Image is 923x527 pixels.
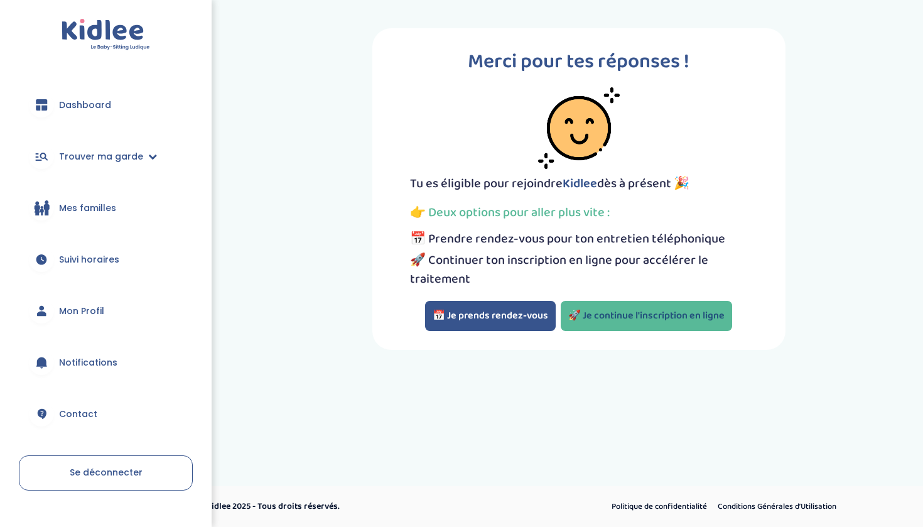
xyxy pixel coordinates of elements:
[410,251,748,288] li: 🚀 Continuer ton inscription en ligne pour accélérer le traitement
[59,202,116,215] span: Mes familles
[607,499,711,515] a: Politique de confidentialité
[59,408,97,421] span: Contact
[19,237,193,282] a: Suivi horaires
[410,174,748,193] p: Tu es éligible pour rejoindre dès à présent 🎉
[59,305,104,318] span: Mon Profil
[713,499,841,515] a: Conditions Générales d’Utilisation
[19,288,193,334] a: Mon Profil
[561,301,732,331] a: 🚀 Je continue l'inscription en ligne
[425,301,556,331] button: 📅 Je prends rendez-vous
[59,99,111,112] span: Dashboard
[19,134,193,179] a: Trouver ma garde
[19,185,193,231] a: Mes familles
[410,47,748,77] p: Merci pour tes réponses !
[19,82,193,128] a: Dashboard
[59,356,117,369] span: Notifications
[410,229,748,248] li: 📅 Prendre rendez-vous pour ton entretien téléphonique
[198,500,515,513] p: © Kidlee 2025 - Tous droits réservés.
[70,466,143,479] span: Se déconnecter
[19,340,193,385] a: Notifications
[410,203,748,222] p: 👉 Deux options pour aller plus vite :
[538,87,620,169] img: smiley-face
[59,150,143,163] span: Trouver ma garde
[62,19,150,51] img: logo.svg
[19,455,193,491] a: Se déconnecter
[563,173,597,193] span: Kidlee
[59,253,119,266] span: Suivi horaires
[19,391,193,437] a: Contact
